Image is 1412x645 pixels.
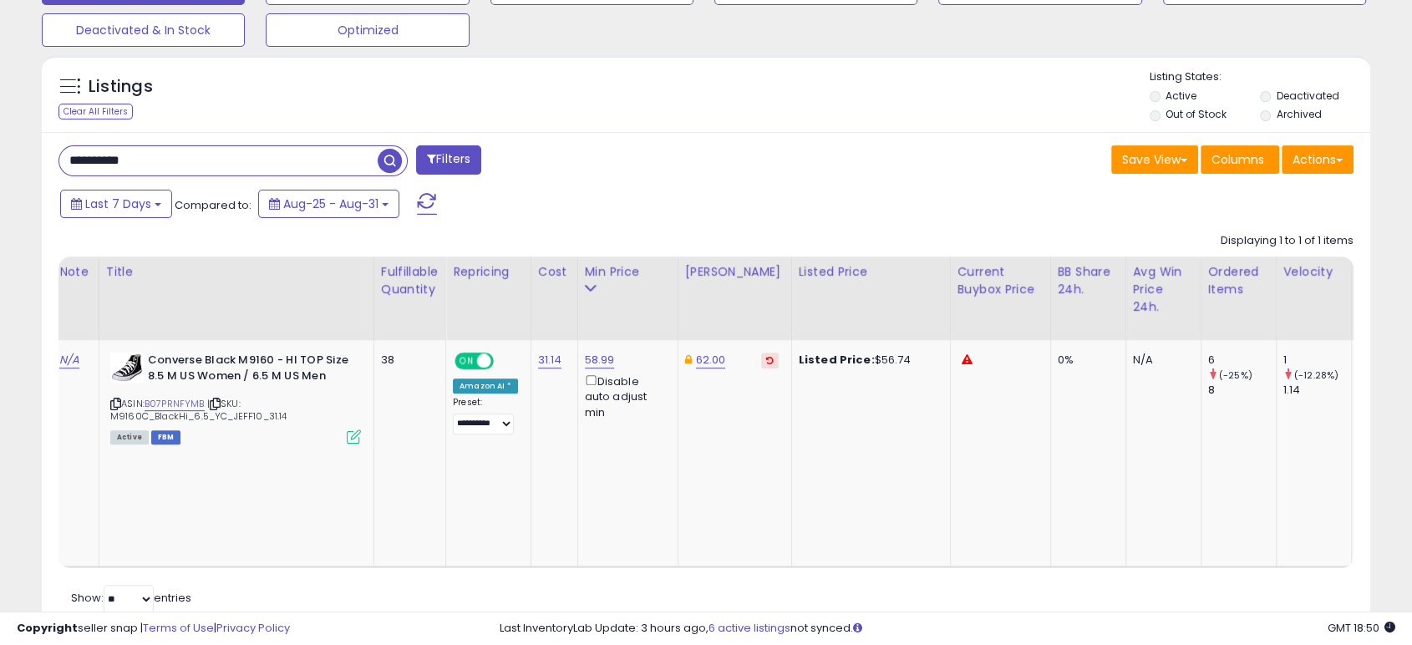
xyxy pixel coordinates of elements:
button: Save View [1111,145,1198,174]
strong: Copyright [17,620,78,636]
span: FBM [151,430,181,444]
div: 0% [1058,353,1113,368]
span: Last 7 Days [85,196,151,212]
div: Displaying 1 to 1 of 1 items [1221,233,1354,249]
label: Active [1166,89,1196,103]
div: Avg Win Price 24h. [1133,263,1194,316]
a: N/A [59,352,79,368]
div: Clear All Filters [58,104,133,119]
span: 2025-09-9 18:50 GMT [1328,620,1395,636]
button: Deactivated & In Stock [42,13,245,47]
button: Aug-25 - Aug-31 [258,190,399,218]
div: 38 [381,353,433,368]
div: Velocity [1283,263,1344,281]
small: (-25%) [1219,368,1252,382]
div: Disable auto adjust min [585,372,665,420]
div: 1 [1283,353,1351,368]
div: Listed Price [799,263,943,281]
span: ON [456,354,477,368]
a: 31.14 [538,352,562,368]
a: 6 active listings [709,620,790,636]
b: Converse Black M9160 - HI TOP Size 8.5 M US Women / 6.5 M US Men [148,353,351,388]
span: Compared to: [175,197,251,213]
div: Current Buybox Price [957,263,1044,298]
label: Deactivated [1277,89,1339,103]
div: Last InventoryLab Update: 3 hours ago, not synced. [500,621,1396,637]
button: Last 7 Days [60,190,172,218]
label: Out of Stock [1166,107,1227,121]
div: Preset: [453,397,518,434]
img: 41hJfq5KQnS._SL40_.jpg [110,353,144,383]
span: Aug-25 - Aug-31 [283,196,378,212]
h5: Listings [89,75,153,99]
div: Repricing [453,263,524,281]
a: Terms of Use [143,620,214,636]
div: Min Price [585,263,671,281]
div: Cost [538,263,571,281]
button: Columns [1201,145,1279,174]
i: Revert to store-level Dynamic Max Price [766,356,774,364]
a: 58.99 [585,352,615,368]
i: This overrides the store level Dynamic Max Price for this listing [685,354,692,365]
b: Listed Price: [799,352,875,368]
div: $56.74 [799,353,937,368]
div: Amazon AI * [453,378,518,394]
button: Actions [1282,145,1354,174]
div: BB Share 24h. [1058,263,1119,298]
span: | SKU: M9160C_BlackHi_6.5_YC_JEFF10_31.14 [110,397,287,422]
span: Columns [1211,151,1264,168]
div: 8 [1208,383,1276,398]
button: Optimized [266,13,469,47]
div: [PERSON_NAME] [685,263,785,281]
div: seller snap | | [17,621,290,637]
div: ASIN: [110,353,361,442]
div: N/A [1133,353,1188,368]
div: Ordered Items [1208,263,1269,298]
span: Show: entries [71,590,191,606]
span: OFF [491,354,518,368]
div: 6 [1208,353,1276,368]
div: Note [59,263,92,281]
a: B07PRNFYMB [145,397,205,411]
div: Fulfillable Quantity [381,263,439,298]
div: Title [106,263,367,281]
a: 62.00 [696,352,726,368]
div: 1.14 [1283,383,1351,398]
small: (-12.28%) [1294,368,1338,382]
span: All listings currently available for purchase on Amazon [110,430,149,444]
button: Filters [416,145,481,175]
a: Privacy Policy [216,620,290,636]
p: Listing States: [1150,69,1370,85]
label: Archived [1277,107,1322,121]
